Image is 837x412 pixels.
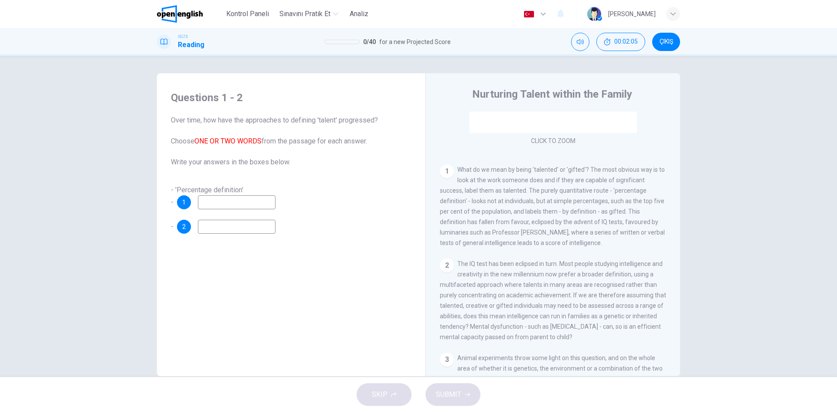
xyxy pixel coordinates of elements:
[440,353,454,367] div: 3
[652,33,680,51] button: ÇIKIŞ
[223,6,272,22] button: Kontrol Paneli
[524,11,534,17] img: tr
[608,9,656,19] div: [PERSON_NAME]
[182,199,186,205] span: 1
[171,91,412,105] h4: Questions 1 - 2
[350,9,368,19] span: Analiz
[587,7,601,21] img: Profile picture
[178,40,204,50] h1: Reading
[596,33,645,51] button: 00:02:05
[182,224,186,230] span: 2
[276,6,342,22] button: Sınavını Pratik Et
[440,164,454,178] div: 1
[596,33,645,51] div: Hide
[171,186,243,206] span: - 'Percentage definition' -
[660,38,673,45] span: ÇIKIŞ
[440,166,665,246] span: What do we mean by being 'talented' or 'gifted'? The most obvious way is to look at the work some...
[440,260,666,340] span: The IQ test has been eclipsed in turn. Most people studying intelligence and creativity in the ne...
[171,222,174,231] span: -
[279,9,330,19] span: Sınavını Pratik Et
[472,87,632,101] h4: Nurturing Talent within the Family
[157,5,203,23] img: OpenEnglish logo
[194,137,262,145] font: ONE OR TWO WORDS
[345,6,373,22] button: Analiz
[226,9,269,19] span: Kontrol Paneli
[178,34,188,40] span: IELTS
[614,38,638,45] span: 00:02:05
[157,5,223,23] a: OpenEnglish logo
[379,37,451,47] span: for a new Projected Score
[363,37,376,47] span: 0 / 40
[571,33,589,51] div: Mute
[171,115,412,167] span: Over time, how have the approaches to defining 'talent' progressed? Choose from the passage for e...
[440,259,454,272] div: 2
